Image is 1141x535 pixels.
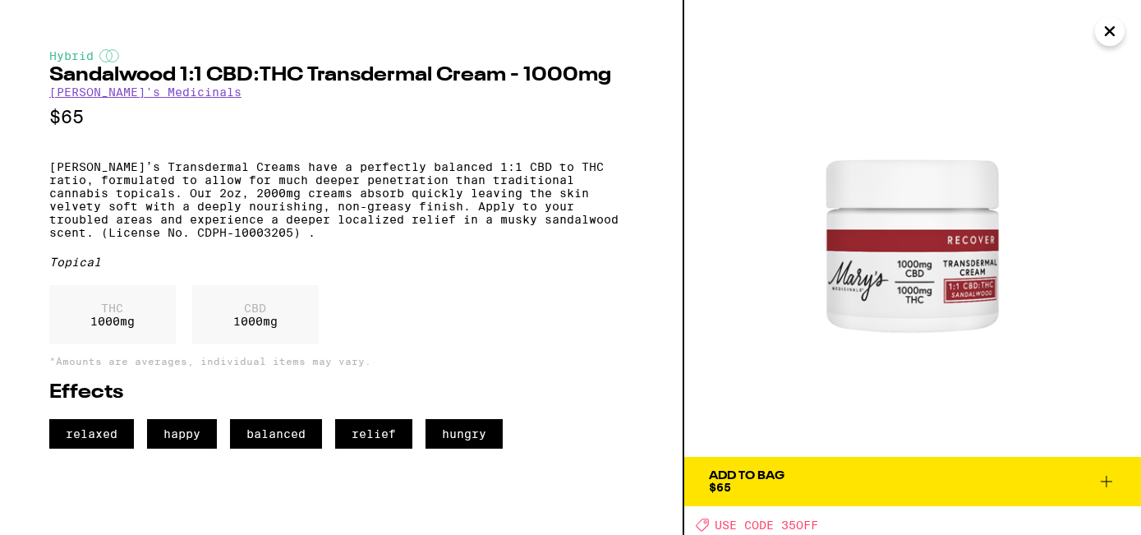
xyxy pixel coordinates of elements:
a: [PERSON_NAME]'s Medicinals [49,85,242,99]
p: [PERSON_NAME]’s Transdermal Creams have a perfectly balanced 1:1 CBD to THC ratio, formulated to ... [49,160,633,239]
span: relief [335,419,412,449]
p: CBD [233,302,278,315]
h2: Sandalwood 1:1 CBD:THC Transdermal Cream - 1000mg [49,66,633,85]
div: Add To Bag [709,470,784,482]
span: $65 [709,481,731,494]
button: Add To Bag$65 [684,457,1141,506]
h2: Effects [49,383,633,403]
div: Hybrid [49,49,633,62]
span: USE CODE 35OFF [715,519,818,532]
p: *Amounts are averages, individual items may vary. [49,356,633,367]
span: Hi. Need any help? [10,12,118,25]
img: hybridColor.svg [99,49,119,62]
span: balanced [230,419,322,449]
span: hungry [426,419,503,449]
p: $65 [49,107,633,127]
div: 1000 mg [192,285,319,344]
div: 1000 mg [49,285,176,344]
button: Close [1095,16,1125,46]
span: happy [147,419,217,449]
p: THC [90,302,135,315]
span: relaxed [49,419,134,449]
div: Topical [49,256,633,269]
